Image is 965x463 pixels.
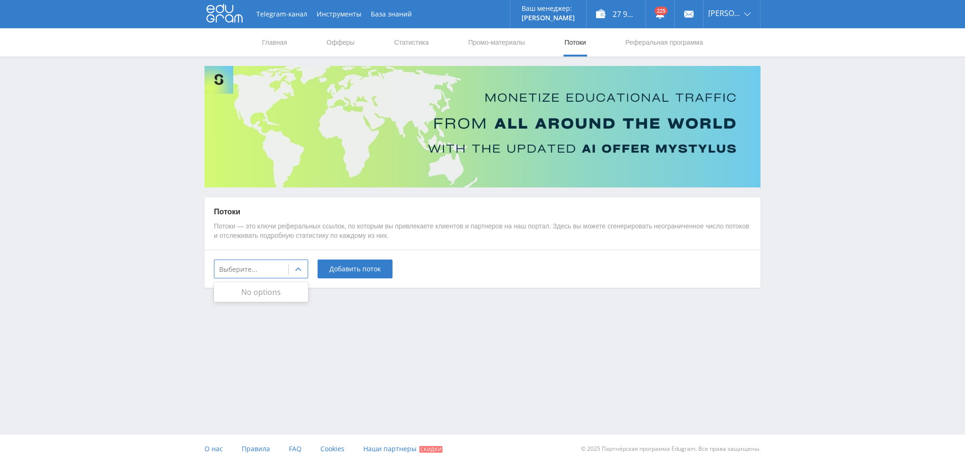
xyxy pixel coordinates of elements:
[708,9,741,17] span: [PERSON_NAME]
[289,444,302,453] span: FAQ
[419,446,442,453] span: Скидки
[214,284,308,300] div: No options
[393,28,430,57] a: Статистика
[204,435,223,463] a: О нас
[487,435,761,463] div: © 2025 Партнёрская программа Edugram. Все права защищены.
[363,444,417,453] span: Наши партнеры
[329,265,381,273] span: Добавить поток
[320,444,344,453] span: Cookies
[320,435,344,463] a: Cookies
[204,66,761,187] img: Banner
[289,435,302,463] a: FAQ
[261,28,288,57] a: Главная
[467,28,526,57] a: Промо-материалы
[318,260,393,278] button: Добавить поток
[204,444,223,453] span: О нас
[242,444,270,453] span: Правила
[522,14,575,22] p: [PERSON_NAME]
[242,435,270,463] a: Правила
[363,435,442,463] a: Наши партнеры Скидки
[564,28,587,57] a: Потоки
[522,5,575,12] p: Ваш менеджер:
[214,207,751,217] p: Потоки
[326,28,356,57] a: Офферы
[624,28,704,57] a: Реферальная программа
[214,222,751,240] p: Потоки — это ключи реферальных ссылок, по которым вы привлекаете клиентов и партнеров на наш порт...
